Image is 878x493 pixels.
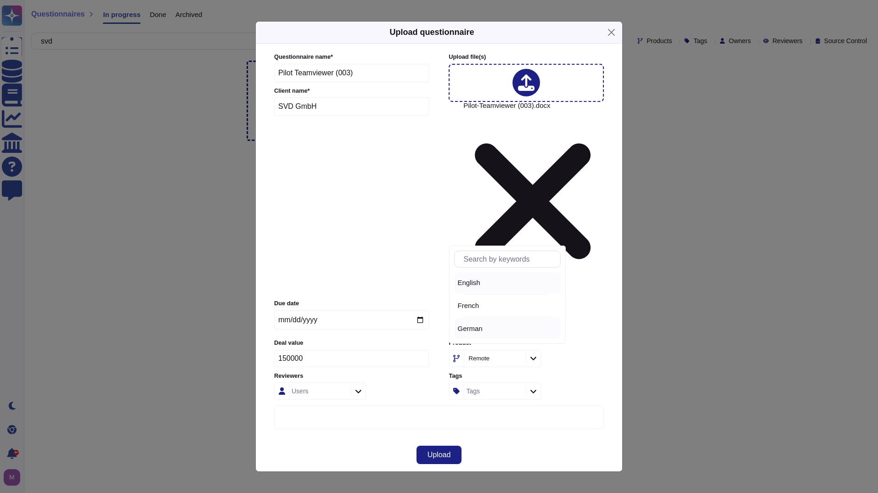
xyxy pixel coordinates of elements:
span: German [458,325,483,333]
div: Remote [469,355,490,361]
span: French [458,302,479,310]
input: Search by keywords [459,251,560,267]
h5: Upload questionnaire [389,26,474,39]
div: German [458,325,557,333]
span: English [458,279,480,287]
div: Users [292,388,309,394]
button: Close [604,25,619,39]
label: Due date [274,301,429,307]
label: Product [449,340,604,346]
div: Tags [467,388,480,394]
span: Upload [428,451,451,459]
div: German [454,318,561,339]
input: Enter company name of the client [274,97,429,116]
span: Upload file (s) [449,53,486,60]
span: Pilot-Teamviewer (003).docx [463,102,602,294]
label: Questionnaire name [274,54,429,60]
button: Upload [416,446,462,464]
div: French [454,295,561,316]
label: Deal value [274,340,429,346]
label: Client name [274,88,429,94]
input: Enter the amount [274,350,429,367]
div: French [458,302,557,310]
div: English [458,279,557,287]
label: Tags [449,373,604,379]
input: Enter questionnaire name [274,64,429,82]
input: Due date [274,310,429,330]
label: Reviewers [274,373,429,379]
div: English [454,272,561,293]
